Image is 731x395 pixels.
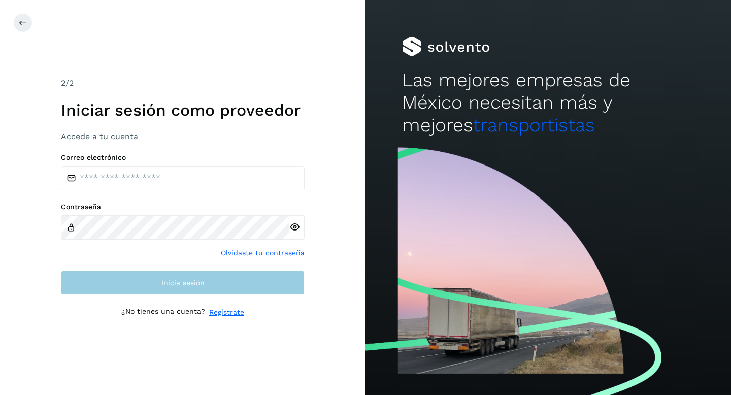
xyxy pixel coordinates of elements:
div: /2 [61,77,305,89]
span: 2 [61,78,65,88]
span: transportistas [473,114,595,136]
a: Olvidaste tu contraseña [221,248,305,258]
p: ¿No tienes una cuenta? [121,307,205,318]
a: Regístrate [209,307,244,318]
span: Inicia sesión [161,279,205,286]
label: Correo electrónico [61,153,305,162]
h1: Iniciar sesión como proveedor [61,101,305,120]
label: Contraseña [61,203,305,211]
h3: Accede a tu cuenta [61,131,305,141]
button: Inicia sesión [61,271,305,295]
h2: Las mejores empresas de México necesitan más y mejores [402,69,694,137]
